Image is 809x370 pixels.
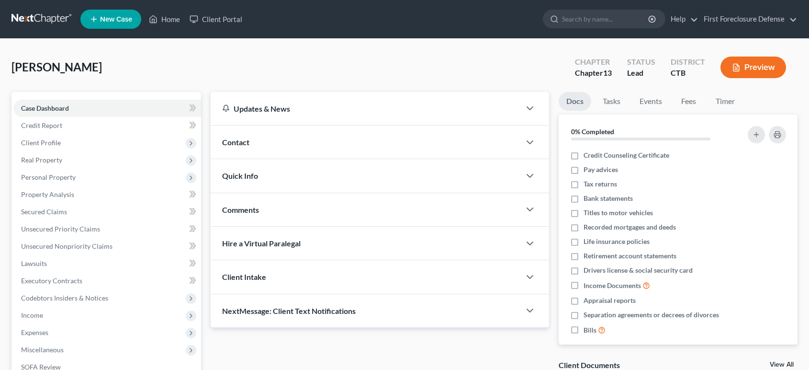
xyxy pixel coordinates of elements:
span: Life insurance policies [584,237,650,246]
span: Unsecured Nonpriority Claims [21,242,112,250]
a: Credit Report [13,117,201,134]
a: Unsecured Nonpriority Claims [13,238,201,255]
span: Separation agreements or decrees of divorces [584,310,719,320]
a: Tasks [595,92,628,111]
span: Income [21,311,43,319]
div: Chapter [575,57,612,68]
span: Case Dashboard [21,104,69,112]
div: Client Documents [559,360,620,370]
span: Comments [222,205,259,214]
div: CTB [671,68,705,79]
span: Credit Counseling Certificate [584,150,669,160]
span: Property Analysis [21,190,74,198]
button: Preview [720,57,786,78]
span: Recorded mortgages and deeds [584,222,676,232]
span: Executory Contracts [21,277,82,285]
div: District [671,57,705,68]
span: Lawsuits [21,259,47,267]
span: Unsecured Priority Claims [21,225,100,233]
input: Search by name... [562,10,650,28]
span: Bank statements [584,194,633,203]
span: NextMessage: Client Text Notifications [222,306,356,315]
a: Home [144,11,185,28]
span: Bills [584,325,596,335]
a: Events [632,92,670,111]
span: Pay advices [584,165,618,174]
a: Unsecured Priority Claims [13,220,201,238]
a: Timer [708,92,742,111]
a: Case Dashboard [13,100,201,117]
span: Titles to motor vehicles [584,208,653,218]
div: Chapter [575,68,612,79]
span: Contact [222,138,249,147]
span: Drivers license & social security card [584,266,693,275]
span: Hire a Virtual Paralegal [222,239,301,248]
a: Docs [559,92,591,111]
span: Expenses [21,328,48,336]
span: Miscellaneous [21,346,64,354]
span: Codebtors Insiders & Notices [21,294,108,302]
span: Real Property [21,156,62,164]
span: Quick Info [222,171,258,180]
div: Lead [627,68,655,79]
div: Updates & News [222,104,509,114]
span: [PERSON_NAME] [11,60,102,74]
strong: 0% Completed [571,127,614,136]
a: Executory Contracts [13,272,201,289]
a: View All [770,361,794,368]
a: Secured Claims [13,203,201,220]
a: Lawsuits [13,255,201,272]
span: Secured Claims [21,208,67,216]
span: Income Documents [584,281,641,290]
a: Help [666,11,698,28]
span: Client Profile [21,139,61,147]
a: First Foreclosure Defense [699,11,797,28]
a: Client Portal [185,11,247,28]
span: Tax returns [584,179,617,189]
a: Property Analysis [13,186,201,203]
a: Fees [674,92,704,111]
div: Status [627,57,655,68]
span: 13 [603,68,612,77]
span: Appraisal reports [584,296,636,305]
span: Retirement account statements [584,251,676,261]
span: Client Intake [222,272,266,281]
span: New Case [100,16,132,23]
span: Credit Report [21,121,62,129]
span: Personal Property [21,173,76,181]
